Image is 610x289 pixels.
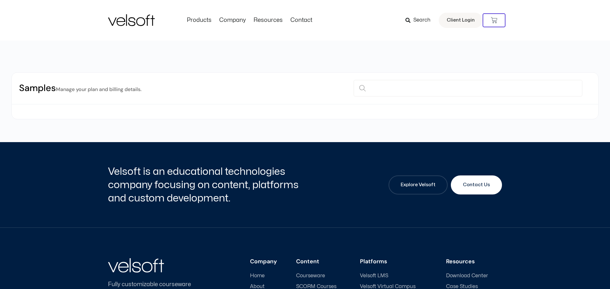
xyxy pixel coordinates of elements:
a: Client Login [439,13,483,28]
small: Manage your plan and billing details. [56,86,141,93]
span: Courseware [296,273,325,279]
a: Contact Us [451,175,502,194]
p: Fully customizable courseware [108,280,201,289]
span: Contact Us [463,181,490,189]
a: Search [405,15,435,26]
h3: Company [250,258,277,265]
span: Explore Velsoft [401,181,436,189]
a: Velsoft LMS [360,273,427,279]
h3: Platforms [360,258,427,265]
h3: Content [296,258,341,265]
span: Search [413,16,430,24]
span: Home [250,273,265,279]
h3: Resources [446,258,502,265]
a: CompanyMenu Toggle [215,17,250,24]
h2: Samples [19,82,141,95]
a: ContactMenu Toggle [287,17,316,24]
span: Velsoft LMS [360,273,388,279]
a: Courseware [296,273,341,279]
img: Velsoft Training Materials [108,14,155,26]
a: ProductsMenu Toggle [183,17,215,24]
span: Download Center [446,273,488,279]
span: Client Login [447,16,475,24]
a: Home [250,273,277,279]
a: Explore Velsoft [389,175,448,194]
nav: Menu [183,17,316,24]
a: ResourcesMenu Toggle [250,17,287,24]
a: Download Center [446,273,502,279]
h2: Velsoft is an educational technologies company focusing on content, platforms and custom developm... [108,165,303,205]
